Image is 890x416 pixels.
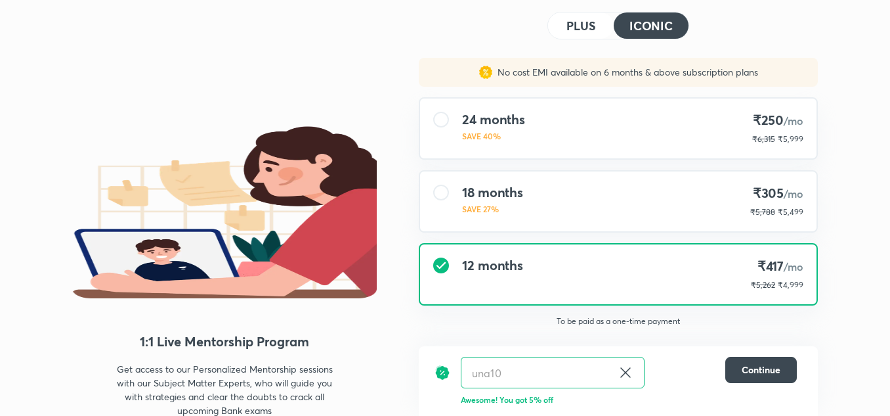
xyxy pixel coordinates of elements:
[784,114,803,127] span: /mo
[784,260,803,273] span: /mo
[778,134,803,144] span: ₹5,999
[752,112,803,129] h4: ₹250
[742,363,780,377] span: Continue
[462,258,523,273] h4: 12 months
[752,133,775,145] p: ₹6,315
[548,12,614,39] button: PLUS
[725,357,797,383] button: Continue
[462,130,525,142] p: SAVE 40%
[751,258,803,275] h4: ₹417
[614,12,689,39] button: ICONIC
[629,20,673,32] h4: ICONIC
[72,332,377,352] h4: 1:1 Live Mentorship Program
[462,112,525,127] h4: 24 months
[778,207,803,217] span: ₹5,499
[408,316,828,327] p: To be paid as a one-time payment
[72,70,377,298] img: 1_1_Mentor_Creative_e302d008be.png
[479,66,492,79] img: sales discount
[462,185,523,200] h4: 18 months
[751,279,775,291] p: ₹5,262
[750,185,803,202] h4: ₹305
[462,203,523,215] p: SAVE 27%
[784,187,803,200] span: /mo
[566,20,595,32] h4: PLUS
[461,358,612,388] input: Have a referral code?
[434,357,450,388] img: discount
[750,206,775,218] p: ₹5,788
[492,66,758,79] p: No cost EMI available on 6 months & above subscription plans
[778,280,803,290] span: ₹4,999
[461,394,797,405] p: Awesome! You got 5% off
